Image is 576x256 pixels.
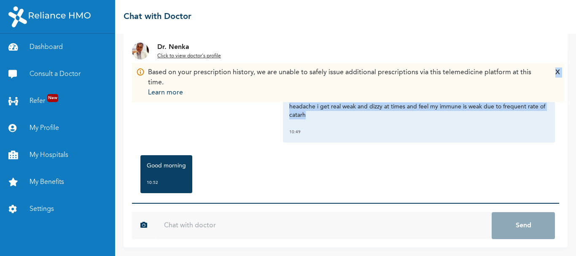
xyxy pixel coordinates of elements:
div: Based on your prescription history, we are unable to safely issue additional prescriptions via th... [148,67,543,98]
u: Click to view doctor's profile [157,54,221,59]
input: Chat with doctor [156,212,492,239]
img: Info [136,67,145,76]
span: New [47,94,58,102]
p: headache i get real weak and dizzy at times and feel my immune is weak due to frequent rate of ca... [289,102,549,119]
h2: Chat with Doctor [124,11,191,23]
div: 10:49 [289,128,549,136]
div: 10:52 [147,178,186,187]
p: Good morning [147,162,186,170]
button: Send [492,212,555,239]
img: RelianceHMO's Logo [8,6,91,27]
div: X [555,67,560,98]
p: Dr. Nenka [157,42,221,52]
p: Learn more [148,88,543,98]
img: Dr. undefined` [132,43,149,59]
